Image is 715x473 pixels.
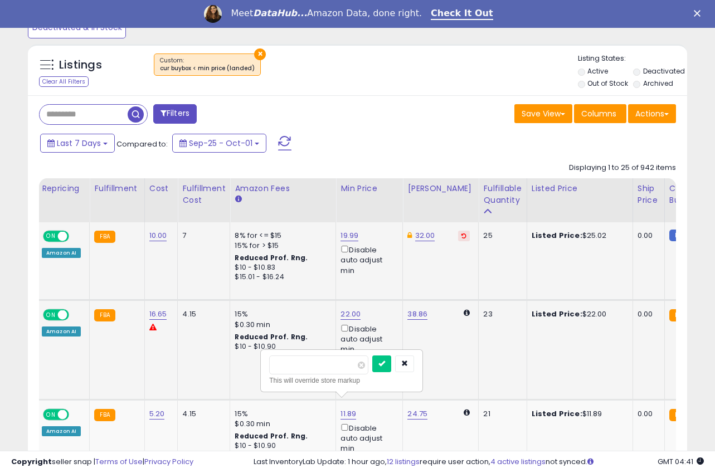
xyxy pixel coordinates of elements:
[235,342,327,352] div: $10 - $10.90
[42,183,85,194] div: Repricing
[415,230,435,241] a: 32.00
[42,326,81,337] div: Amazon AI
[182,183,225,206] div: Fulfillment Cost
[638,183,660,206] div: Ship Price
[44,232,58,241] span: ON
[669,409,690,421] small: FBA
[341,323,394,355] div: Disable auto adjust min
[483,309,518,319] div: 23
[578,53,687,64] p: Listing States:
[231,8,422,19] div: Meet Amazon Data, done right.
[67,410,85,420] span: OFF
[638,309,656,319] div: 0.00
[658,456,704,467] span: 2025-10-9 04:41 GMT
[490,456,546,467] a: 4 active listings
[643,66,685,76] label: Deactivated
[574,104,626,123] button: Columns
[254,457,704,467] div: Last InventoryLab Update: 1 hour ago, require user action, not synced.
[638,231,656,241] div: 0.00
[235,253,308,262] b: Reduced Prof. Rng.
[254,48,266,60] button: ×
[407,309,427,320] a: 38.86
[160,65,255,72] div: cur buybox < min price (landed)
[532,230,582,241] b: Listed Price:
[40,134,115,153] button: Last 7 Days
[628,104,676,123] button: Actions
[94,409,115,421] small: FBA
[532,231,624,241] div: $25.02
[514,104,572,123] button: Save View
[94,309,115,321] small: FBA
[669,230,691,241] small: FBM
[235,241,327,251] div: 15% for > $15
[235,231,327,241] div: 8% for <= $15
[57,138,101,149] span: Last 7 Days
[144,456,193,467] a: Privacy Policy
[269,375,414,386] div: This will override store markup
[44,410,58,420] span: ON
[182,309,221,319] div: 4.15
[11,457,193,467] div: seller snap | |
[149,230,167,241] a: 10.00
[587,66,608,76] label: Active
[532,309,624,319] div: $22.00
[581,108,616,119] span: Columns
[172,134,266,153] button: Sep-25 - Oct-01
[11,456,52,467] strong: Copyright
[182,409,221,419] div: 4.15
[532,183,628,194] div: Listed Price
[235,332,308,342] b: Reduced Prof. Rng.
[42,248,81,258] div: Amazon AI
[643,79,673,88] label: Archived
[235,320,327,330] div: $0.30 min
[235,419,327,429] div: $0.30 min
[67,310,85,320] span: OFF
[235,263,327,272] div: $10 - $10.83
[94,231,115,243] small: FBA
[587,79,628,88] label: Out of Stock
[189,138,252,149] span: Sep-25 - Oct-01
[235,309,327,319] div: 15%
[483,409,518,419] div: 21
[483,183,522,206] div: Fulfillable Quantity
[235,183,331,194] div: Amazon Fees
[341,183,398,194] div: Min Price
[532,408,582,419] b: Listed Price:
[483,231,518,241] div: 25
[95,456,143,467] a: Terms of Use
[39,76,89,87] div: Clear All Filters
[94,183,139,194] div: Fulfillment
[42,426,81,436] div: Amazon AI
[59,57,102,73] h5: Listings
[341,243,394,276] div: Disable auto adjust min
[44,310,58,320] span: ON
[638,409,656,419] div: 0.00
[569,163,676,173] div: Displaying 1 to 25 of 942 items
[116,139,168,149] span: Compared to:
[341,309,361,320] a: 22.00
[153,104,197,124] button: Filters
[204,5,222,23] img: Profile image for Georgie
[341,230,358,241] a: 19.99
[160,56,255,73] span: Custom:
[407,183,474,194] div: [PERSON_NAME]
[182,231,221,241] div: 7
[149,183,173,194] div: Cost
[532,409,624,419] div: $11.89
[387,456,420,467] a: 12 listings
[341,408,356,420] a: 11.89
[67,232,85,241] span: OFF
[461,233,466,238] i: Revert to store-level Dynamic Max Price
[235,409,327,419] div: 15%
[532,309,582,319] b: Listed Price:
[407,408,427,420] a: 24.75
[235,272,327,282] div: $15.01 - $16.24
[235,194,241,204] small: Amazon Fees.
[694,10,705,17] div: Close
[669,309,690,321] small: FBA
[149,408,165,420] a: 5.20
[407,232,412,239] i: This overrides the store level Dynamic Max Price for this listing
[235,431,308,441] b: Reduced Prof. Rng.
[149,309,167,320] a: 16.65
[431,8,493,20] a: Check It Out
